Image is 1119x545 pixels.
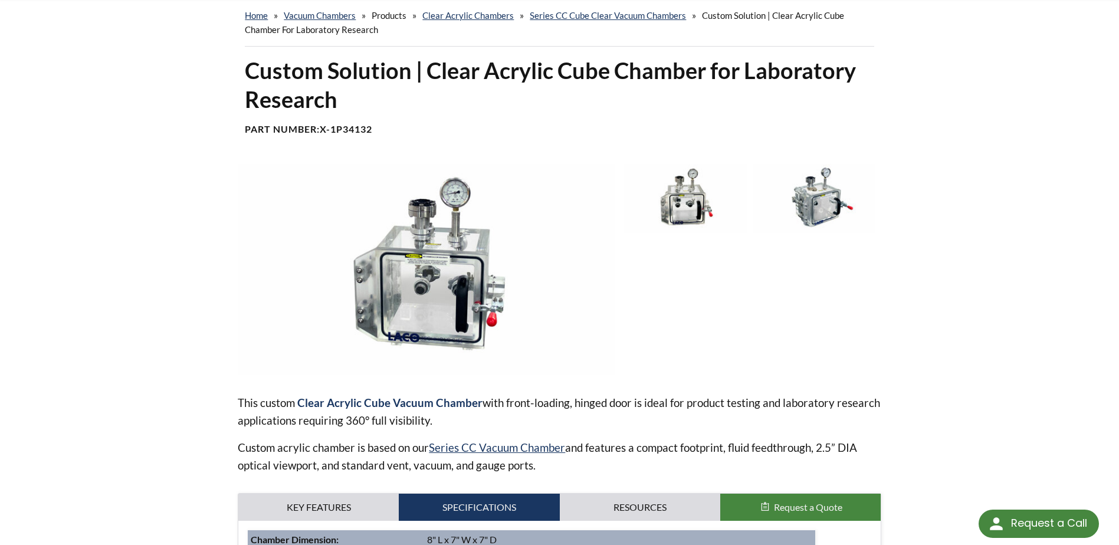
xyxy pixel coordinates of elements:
p: This custom with front-loading, hinged door is ideal for product testing and laboratory research ... [238,394,881,429]
a: Clear Acrylic Chambers [422,10,514,21]
span: Products [372,10,406,21]
div: Request a Call [1011,510,1087,537]
img: Clear Vertical Cubic Vacuum Chamber, front view [624,164,747,233]
strong: Clear Acrylic Cube Vacuum Chamber [297,396,483,409]
img: Clear Vertical Cubic Vacuum Chamber, top angled view [238,164,614,375]
a: Specifications [399,494,559,521]
div: Request a Call [979,510,1099,538]
span: Request a Quote [774,501,842,513]
h1: Custom Solution | Clear Acrylic Cube Chamber for Laboratory Research [245,56,874,114]
a: Resources [560,494,720,521]
img: | Clear Acrylic Cube Chamber for Laboratory Research, angled view [753,164,875,233]
button: Request a Quote [720,494,881,521]
span: Custom Solution | Clear Acrylic Cube Chamber for Laboratory Research [245,10,844,35]
a: Key Features [238,494,399,521]
b: X-1P34132 [320,123,372,134]
a: Series CC Cube Clear Vacuum Chambers [530,10,686,21]
h4: Part Number: [245,123,874,136]
p: Custom acrylic chamber is based on our and features a compact footprint, fluid feedthrough, 2.5” ... [238,439,881,474]
a: Vacuum Chambers [284,10,356,21]
a: Series CC Vacuum Chamber [429,441,565,454]
img: round button [987,514,1006,533]
a: home [245,10,268,21]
